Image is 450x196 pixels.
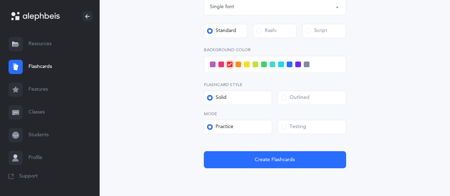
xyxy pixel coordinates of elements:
div: Solid [207,94,227,101]
div: Single font [210,3,234,11]
label: Flashcard Style [204,81,346,88]
label: Mode [204,111,346,117]
button: Create Flashcards [204,151,346,168]
label: Background color [204,47,346,53]
div: Practice [207,123,233,131]
div: Script [306,27,327,35]
div: Standard [207,27,236,35]
div: Rashi [256,27,276,35]
div: Outlined [281,94,309,101]
span: Support [19,173,38,180]
div: Testing [281,123,306,131]
span: Create Flashcards [255,156,295,164]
